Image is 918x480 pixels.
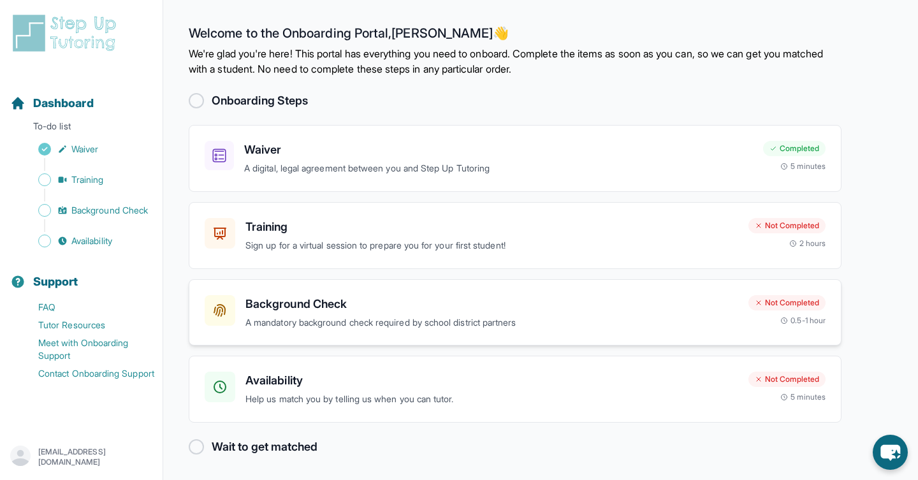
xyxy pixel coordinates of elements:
a: Training [10,171,163,189]
a: Meet with Onboarding Support [10,334,163,365]
span: Waiver [71,143,98,156]
h2: Wait to get matched [212,438,317,456]
span: Availability [71,235,112,247]
p: A mandatory background check required by school district partners [245,316,738,330]
a: FAQ [10,298,163,316]
div: 5 minutes [780,392,826,402]
div: Not Completed [748,295,826,310]
a: Background CheckA mandatory background check required by school district partnersNot Completed0.5... [189,279,841,346]
a: Waiver [10,140,163,158]
span: Background Check [71,204,148,217]
a: WaiverA digital, legal agreement between you and Step Up TutoringCompleted5 minutes [189,125,841,192]
img: logo [10,13,124,54]
p: A digital, legal agreement between you and Step Up Tutoring [244,161,753,176]
a: Availability [10,232,163,250]
h3: Waiver [244,141,753,159]
button: Dashboard [5,74,157,117]
span: Dashboard [33,94,94,112]
a: Dashboard [10,94,94,112]
p: We're glad you're here! This portal has everything you need to onboard. Complete the items as soo... [189,46,841,76]
a: Tutor Resources [10,316,163,334]
h2: Onboarding Steps [212,92,308,110]
div: Not Completed [748,218,826,233]
h3: Background Check [245,295,738,313]
p: Help us match you by telling us when you can tutor. [245,392,738,407]
div: Completed [763,141,826,156]
p: To-do list [5,120,157,138]
h3: Availability [245,372,738,389]
button: chat-button [873,435,908,470]
span: Training [71,173,104,186]
p: [EMAIL_ADDRESS][DOMAIN_NAME] [38,447,152,467]
button: [EMAIL_ADDRESS][DOMAIN_NAME] [10,446,152,469]
a: Background Check [10,201,163,219]
a: Contact Onboarding Support [10,365,163,382]
div: 2 hours [789,238,826,249]
p: Sign up for a virtual session to prepare you for your first student! [245,238,738,253]
a: AvailabilityHelp us match you by telling us when you can tutor.Not Completed5 minutes [189,356,841,423]
button: Support [5,252,157,296]
h2: Welcome to the Onboarding Portal, [PERSON_NAME] 👋 [189,25,841,46]
div: 5 minutes [780,161,826,171]
h3: Training [245,218,738,236]
div: Not Completed [748,372,826,387]
a: TrainingSign up for a virtual session to prepare you for your first student!Not Completed2 hours [189,202,841,269]
div: 0.5-1 hour [780,316,826,326]
span: Support [33,273,78,291]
